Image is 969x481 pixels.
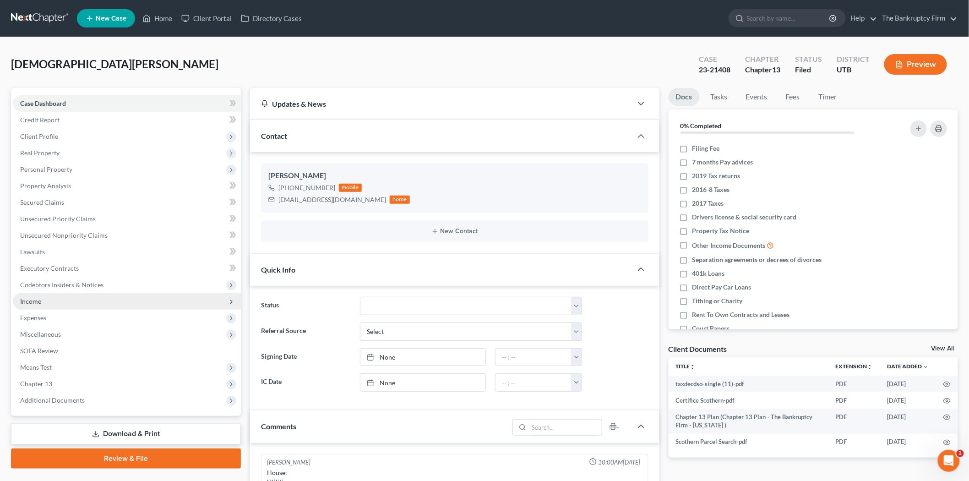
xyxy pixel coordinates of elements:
span: Personal Property [20,165,72,173]
div: mobile [339,184,362,192]
span: Tithing or Charity [692,296,743,306]
a: Extensionunfold_more [836,363,873,370]
input: -- : -- [495,349,572,366]
a: View All [931,345,954,352]
div: home [390,196,410,204]
strong: 0% Completed [680,122,722,130]
span: Expenses [20,314,46,322]
span: [DEMOGRAPHIC_DATA][PERSON_NAME] [11,57,218,71]
span: 13 [772,65,780,74]
span: Additional Documents [20,396,85,404]
span: Credit Report [20,116,60,124]
span: Lawsuits [20,248,45,256]
a: Unsecured Nonpriority Claims [13,227,241,244]
div: [PERSON_NAME] [267,458,310,467]
a: Titleunfold_more [676,363,696,370]
span: 7 months Pay advices [692,158,753,167]
a: Download & Print [11,423,241,445]
div: Client Documents [669,344,727,354]
a: SOFA Review [13,343,241,359]
span: 10:00AM[DATE] [599,458,641,467]
td: [DATE] [880,392,936,409]
div: UTB [837,65,870,75]
a: Date Added expand_more [887,363,929,370]
td: [DATE] [880,409,936,434]
div: [PERSON_NAME] [268,170,641,181]
span: Comments [261,422,296,431]
a: None [360,349,485,366]
span: Property Analysis [20,182,71,190]
a: Unsecured Priority Claims [13,211,241,227]
a: Fees [778,88,808,106]
a: Property Analysis [13,178,241,194]
input: Search by name... [747,10,831,27]
a: Directory Cases [236,10,306,27]
a: Review & File [11,448,241,469]
span: Property Tax Notice [692,226,750,235]
a: Help [846,10,877,27]
span: Secured Claims [20,198,64,206]
span: Chapter 13 [20,380,52,388]
span: Other Income Documents [692,241,766,250]
span: Real Property [20,149,60,157]
span: Drivers license & social security card [692,213,797,222]
td: PDF [828,409,880,434]
span: Direct Pay Car Loans [692,283,751,292]
span: Unsecured Nonpriority Claims [20,231,108,239]
td: Scothern Parcel Search-pdf [669,434,829,450]
span: Miscellaneous [20,330,61,338]
a: Events [739,88,775,106]
button: New Contact [268,228,641,235]
a: Case Dashboard [13,95,241,112]
td: PDF [828,392,880,409]
span: Filing Fee [692,144,720,153]
div: Updates & News [261,99,621,109]
span: Rent To Own Contracts and Leases [692,310,790,319]
td: [DATE] [880,376,936,392]
div: 23-21408 [699,65,730,75]
label: Status [256,297,355,315]
td: [DATE] [880,434,936,450]
div: Status [795,54,822,65]
td: Chapter 13 Plan (Chapter 13 Plan - The Bankruptcy Firm - [US_STATE] ) [669,409,829,434]
input: Search... [529,420,602,435]
span: Income [20,297,41,305]
span: SOFA Review [20,347,58,355]
label: Referral Source [256,322,355,341]
td: PDF [828,434,880,450]
a: Lawsuits [13,244,241,260]
a: Docs [669,88,700,106]
span: Means Test [20,363,52,371]
span: Court Papers [692,324,730,333]
a: Executory Contracts [13,260,241,277]
iframe: Intercom live chat [938,450,960,472]
span: Client Profile [20,132,58,140]
span: Case Dashboard [20,99,66,107]
label: Signing Date [256,348,355,366]
button: Preview [884,54,947,75]
div: Filed [795,65,822,75]
a: Client Portal [177,10,236,27]
span: Executory Contracts [20,264,79,272]
div: Case [699,54,730,65]
a: Home [138,10,177,27]
span: Quick Info [261,265,295,274]
span: Separation agreements or decrees of divorces [692,255,822,264]
input: -- : -- [495,374,572,391]
a: Credit Report [13,112,241,128]
div: District [837,54,870,65]
div: Chapter [745,65,780,75]
i: unfold_more [690,364,696,370]
span: 2017 Taxes [692,199,724,208]
a: Secured Claims [13,194,241,211]
span: 2019 Tax returns [692,171,740,180]
span: Unsecured Priority Claims [20,215,96,223]
i: unfold_more [867,364,873,370]
span: Contact [261,131,287,140]
td: taxdecdso-single (11)-pdf [669,376,829,392]
span: 2016-8 Taxes [692,185,730,194]
td: PDF [828,376,880,392]
a: Tasks [703,88,735,106]
div: [EMAIL_ADDRESS][DOMAIN_NAME] [278,195,386,204]
span: 401k Loans [692,269,725,278]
